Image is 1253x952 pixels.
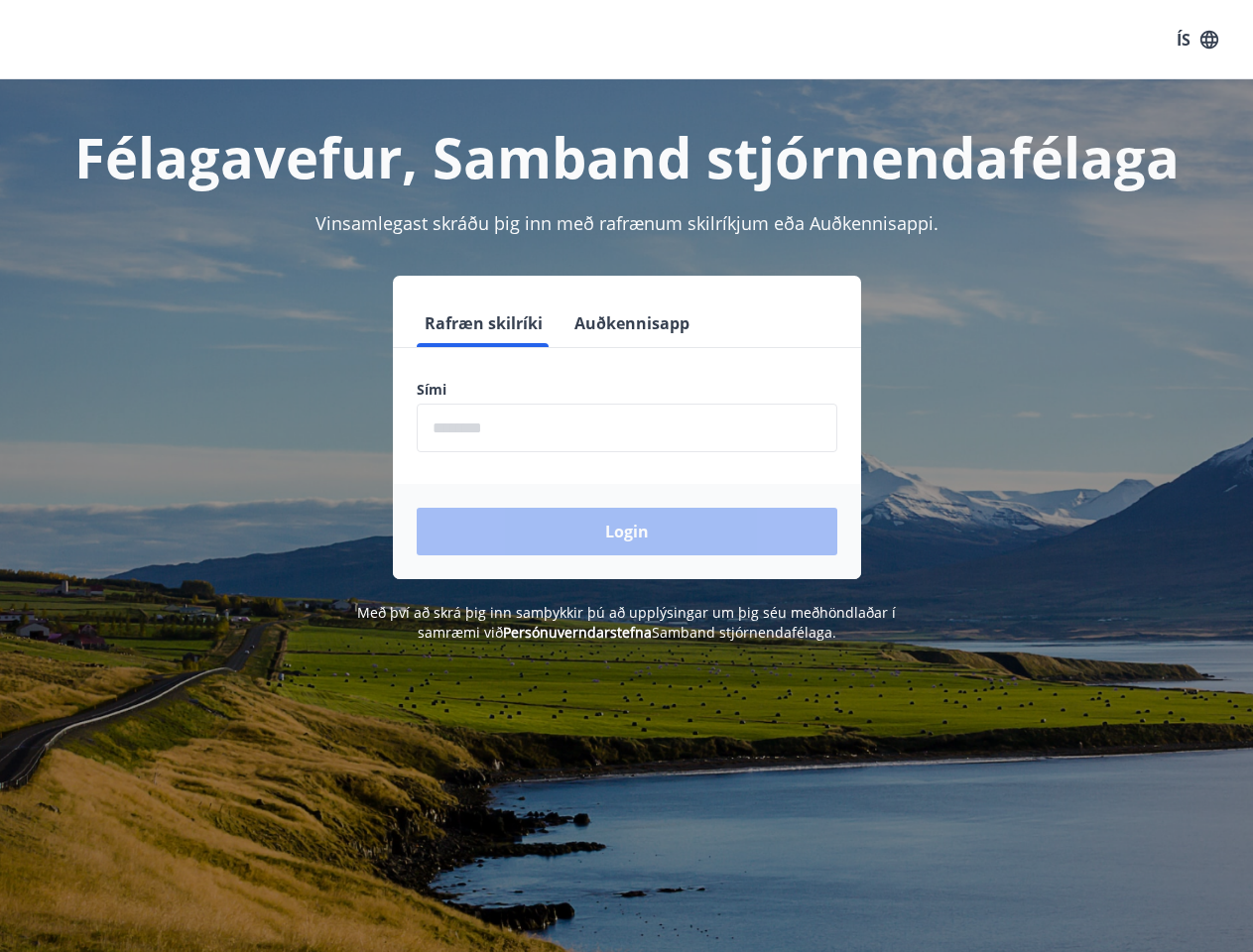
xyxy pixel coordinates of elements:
a: Persónuverndarstefna [503,623,652,642]
h1: Félagavefur, Samband stjórnendafélaga [24,119,1229,194]
span: Með því að skrá þig inn samþykkir þú að upplýsingar um þig séu meðhöndlaðar í samræmi við Samband... [357,603,896,642]
button: Auðkennisapp [566,299,697,347]
span: Vinsamlegast skráðu þig inn með rafrænum skilríkjum eða Auðkennisappi. [315,211,939,235]
button: Rafræn skilríki [417,299,551,347]
label: Sími [417,380,837,400]
button: ÍS [1166,22,1229,58]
